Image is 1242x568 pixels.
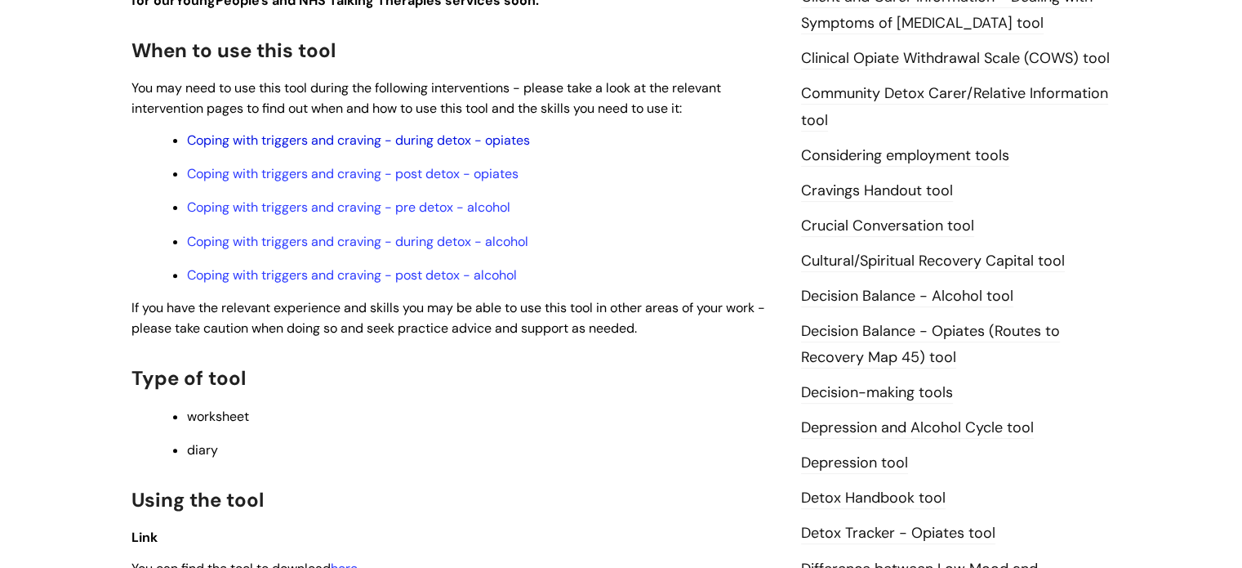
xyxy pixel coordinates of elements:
a: Crucial Conversation tool [801,216,974,237]
a: Cultural/Spiritual Recovery Capital tool [801,251,1065,272]
a: Depression tool [801,453,908,474]
span: Link [131,529,158,546]
a: Community Detox Carer/Relative Information tool [801,83,1108,131]
a: Decision Balance - Opiates (Routes to Recovery Map 45) tool [801,321,1060,369]
a: Depression and Alcohol Cycle tool [801,418,1034,439]
span: worksheet [187,408,249,425]
a: Cravings Handout tool [801,181,953,202]
span: Using the tool [131,487,264,512]
a: Coping with triggers and craving - post detox - alcohol [187,266,517,284]
a: Decision-making tools [801,382,953,404]
span: You may need to use this tool during the following interventions - please take a look at the rele... [131,79,721,117]
a: Coping with triggers and craving - post detox - opiates [187,165,519,182]
a: Decision Balance - Alcohol tool [801,286,1013,307]
a: Detox Handbook tool [801,488,946,509]
a: Considering employment tools [801,145,1009,167]
a: Clinical Opiate Withdrawal Scale (COWS) tool [801,48,1110,69]
span: Type of tool [131,365,246,391]
a: Coping with triggers and craving - pre detox - alcohol [187,199,510,216]
a: Coping with triggers and craving - during detox - alcohol [187,233,528,250]
a: Detox Tracker - Opiates tool [801,523,995,544]
span: If you have the relevant experience and skills you may be able to use this tool in other areas of... [131,299,765,337]
a: Coping with triggers and craving - during detox - opiates [187,132,530,149]
span: When to use this tool [131,38,336,63]
span: diary [187,441,218,458]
